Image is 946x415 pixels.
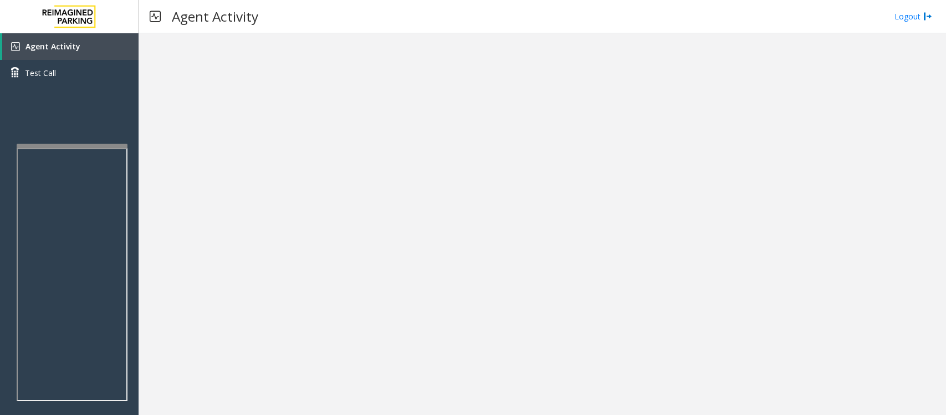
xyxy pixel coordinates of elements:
img: 'icon' [11,42,20,51]
img: logout [923,11,932,22]
a: Agent Activity [2,33,139,60]
h3: Agent Activity [166,3,264,30]
a: Logout [894,11,932,22]
span: Agent Activity [25,41,80,52]
img: pageIcon [150,3,161,30]
span: Test Call [25,67,56,79]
